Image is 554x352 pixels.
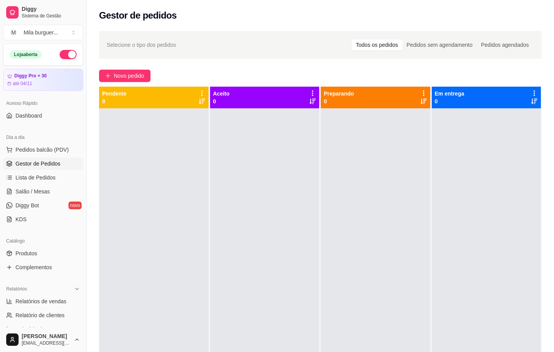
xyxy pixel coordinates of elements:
[3,261,83,273] a: Complementos
[435,90,464,97] p: Em entrega
[3,109,83,122] a: Dashboard
[22,13,80,19] span: Sistema de Gestão
[15,249,37,257] span: Produtos
[15,263,52,271] span: Complementos
[324,90,354,97] p: Preparando
[15,325,62,333] span: Relatório de mesas
[15,174,56,181] span: Lista de Pedidos
[3,235,83,247] div: Catálogo
[60,50,77,59] button: Alterar Status
[99,9,177,22] h2: Gestor de pedidos
[15,112,42,120] span: Dashboard
[15,297,67,305] span: Relatórios de vendas
[3,330,83,349] button: [PERSON_NAME][EMAIL_ADDRESS][DOMAIN_NAME]
[15,311,65,319] span: Relatório de clientes
[3,157,83,170] a: Gestor de Pedidos
[3,69,83,91] a: Diggy Pro + 30até 04/11
[15,188,50,195] span: Salão / Mesas
[22,340,71,346] span: [EMAIL_ADDRESS][DOMAIN_NAME]
[3,247,83,260] a: Produtos
[3,3,83,22] a: DiggySistema de Gestão
[14,73,47,79] article: Diggy Pro + 30
[10,29,17,36] span: M
[102,97,127,105] p: 0
[3,171,83,184] a: Lista de Pedidos
[99,70,150,82] button: Novo pedido
[3,295,83,308] a: Relatórios de vendas
[10,50,42,59] div: Loja aberta
[107,41,176,49] span: Selecione o tipo dos pedidos
[3,185,83,198] a: Salão / Mesas
[3,97,83,109] div: Acesso Rápido
[3,213,83,226] a: KDS
[114,72,144,80] span: Novo pedido
[3,25,83,40] button: Select a team
[15,146,69,154] span: Pedidos balcão (PDV)
[102,90,127,97] p: Pendente
[24,29,58,36] div: Mila burguer ...
[477,39,533,50] div: Pedidos agendados
[3,131,83,144] div: Dia a dia
[324,97,354,105] p: 0
[3,309,83,321] a: Relatório de clientes
[402,39,477,50] div: Pedidos sem agendamento
[352,39,402,50] div: Todos os pedidos
[213,97,230,105] p: 0
[15,202,39,209] span: Diggy Bot
[213,90,230,97] p: Aceito
[13,80,32,87] article: até 04/11
[22,333,71,340] span: [PERSON_NAME]
[22,6,80,13] span: Diggy
[435,97,464,105] p: 0
[3,323,83,335] a: Relatório de mesas
[15,215,27,223] span: KDS
[15,160,60,167] span: Gestor de Pedidos
[6,286,27,292] span: Relatórios
[3,199,83,212] a: Diggy Botnovo
[105,73,111,79] span: plus
[3,144,83,156] button: Pedidos balcão (PDV)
